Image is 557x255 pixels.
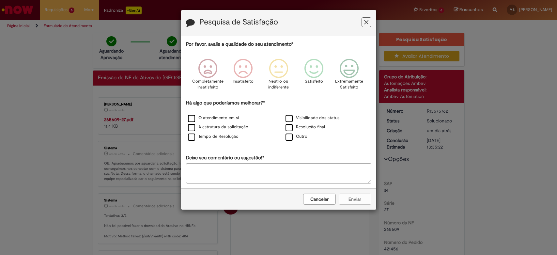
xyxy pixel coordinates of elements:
div: Há algo que poderíamos melhorar?* [186,100,371,142]
label: Tempo de Resolução [188,134,239,140]
label: Visibilidade dos status [286,115,339,121]
label: A estrutura da solicitação [188,124,248,130]
label: O atendimento em si [188,115,239,121]
div: Completamente Insatisfeito [191,54,224,99]
p: Insatisfeito [233,78,254,85]
div: Satisfeito [297,54,331,99]
p: Satisfeito [305,78,323,85]
div: Neutro ou indiferente [262,54,295,99]
p: Neutro ou indiferente [267,78,290,90]
label: Deixe seu comentário ou sugestão!* [186,154,264,161]
p: Completamente Insatisfeito [192,78,224,90]
div: Extremamente Satisfeito [333,54,366,99]
div: Insatisfeito [226,54,260,99]
button: Cancelar [303,194,336,205]
label: Outro [286,134,307,140]
label: Resolução final [286,124,325,130]
label: Por favor, avalie a qualidade do seu atendimento* [186,41,293,48]
label: Pesquisa de Satisfação [199,18,278,26]
p: Extremamente Satisfeito [335,78,363,90]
